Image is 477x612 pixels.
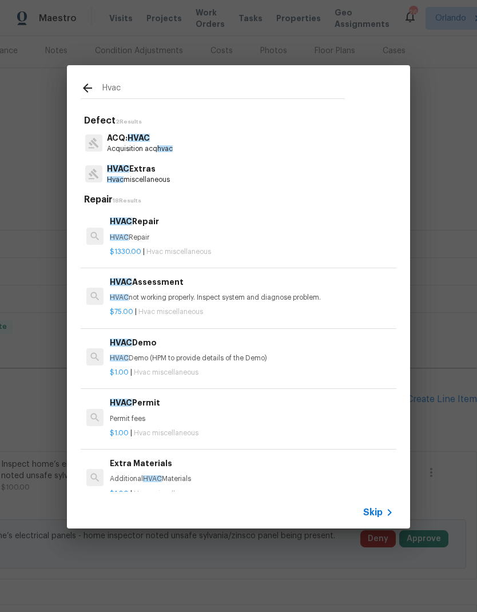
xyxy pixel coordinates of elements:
[110,233,393,243] p: Repair
[110,474,393,484] p: Additional Materials
[110,355,129,361] span: HVAC
[110,489,393,499] p: |
[110,278,132,286] span: HVAC
[110,234,129,241] span: HVAC
[110,293,393,303] p: not working properly. Inspect system and diagnose problem.
[110,294,129,301] span: HVAC
[143,475,162,482] span: HVAC
[107,175,170,185] p: miscellaneous
[110,369,129,376] span: $1.00
[134,369,198,376] span: Hvac miscellaneous
[146,248,211,255] span: Hvac miscellaneous
[113,198,141,204] span: 18 Results
[134,430,198,436] span: Hvac miscellaneous
[110,215,393,228] h6: Repair
[110,308,133,315] span: $75.00
[110,336,393,349] h6: Demo
[128,134,150,142] span: HVAC
[102,81,345,98] input: Search issues or repairs
[363,507,383,518] span: Skip
[110,307,393,317] p: |
[110,276,393,288] h6: Assessment
[110,490,129,497] span: $1.00
[110,414,393,424] p: Permit fees
[110,430,129,436] span: $1.00
[107,163,170,175] p: Extras
[110,217,132,225] span: HVAC
[138,308,203,315] span: Hvac miscellaneous
[110,428,393,438] p: |
[157,145,173,152] span: hvac
[116,119,142,125] span: 2 Results
[110,368,393,377] p: |
[110,353,393,363] p: Demo (HPM to provide details of the Demo)
[107,132,173,144] p: ACQ:
[110,339,132,347] span: HVAC
[110,457,393,470] h6: Extra Materials
[84,115,396,127] h5: Defect
[134,490,198,497] span: Hvac miscellaneous
[110,247,393,257] p: |
[107,144,173,154] p: Acquisition acq
[107,176,124,183] span: Hvac
[84,194,396,206] h5: Repair
[107,165,129,173] span: HVAC
[110,248,141,255] span: $1330.00
[110,399,132,407] span: HVAC
[110,396,393,409] h6: Permit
